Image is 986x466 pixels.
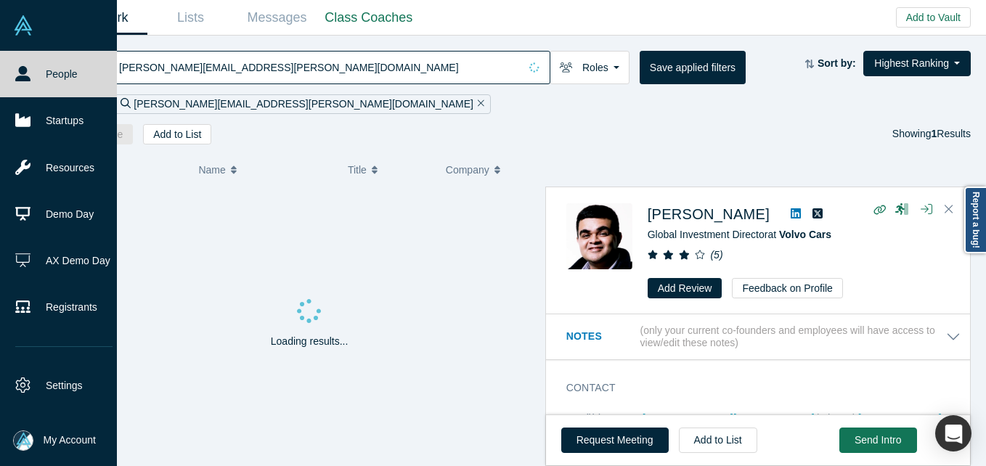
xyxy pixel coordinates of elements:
[198,155,225,185] span: Name
[348,155,367,185] span: Title
[446,155,489,185] span: Company
[473,96,484,113] button: Remove Filter
[348,155,431,185] button: Title
[44,433,96,448] span: My Account
[896,7,971,28] button: Add to Vault
[13,15,33,36] img: Alchemist Vault Logo
[892,124,971,144] div: Showing
[643,411,961,457] dd: , ,
[643,412,815,424] a: [EMAIL_ADDRESS][DOMAIN_NAME]
[566,324,961,349] button: Notes (only your current co-founders and employees will have access to view/edit these notes)
[550,51,630,84] button: Roles
[818,57,856,69] strong: Sort by:
[839,428,917,453] button: Send Intro
[964,187,986,253] a: Report a bug!
[118,50,519,84] input: Search by name, title, company, summary, expertise, investment criteria or topics of focus
[640,324,946,349] p: (only your current co-founders and employees will have access to view/edit these notes)
[648,278,722,298] button: Add Review
[938,198,960,221] button: Close
[271,334,349,349] p: Loading results...
[779,229,831,240] a: Volvo Cars
[13,430,96,451] button: My Account
[147,1,234,35] a: Lists
[648,206,770,222] a: [PERSON_NAME]
[640,51,746,84] button: Save applied filters
[932,128,971,139] span: Results
[732,278,843,298] button: Feedback on Profile
[446,155,529,185] button: Company
[710,249,722,261] i: ( 5 )
[648,229,831,240] span: Global Investment Director at
[679,428,757,453] button: Add to List
[143,124,211,144] button: Add to List
[13,430,33,451] img: Mia Scott's Account
[234,1,320,35] a: Messages
[198,155,333,185] button: Name
[863,51,971,76] button: Highest Ranking
[566,329,637,344] h3: Notes
[114,94,490,114] div: [PERSON_NAME][EMAIL_ADDRESS][PERSON_NAME][DOMAIN_NAME]
[566,380,940,396] h3: Contact
[815,412,855,424] span: (primary)
[561,428,669,453] button: Request Meeting
[320,1,417,35] a: Class Coaches
[932,128,937,139] strong: 1
[566,203,632,269] img: Pratik Budhdev's Profile Image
